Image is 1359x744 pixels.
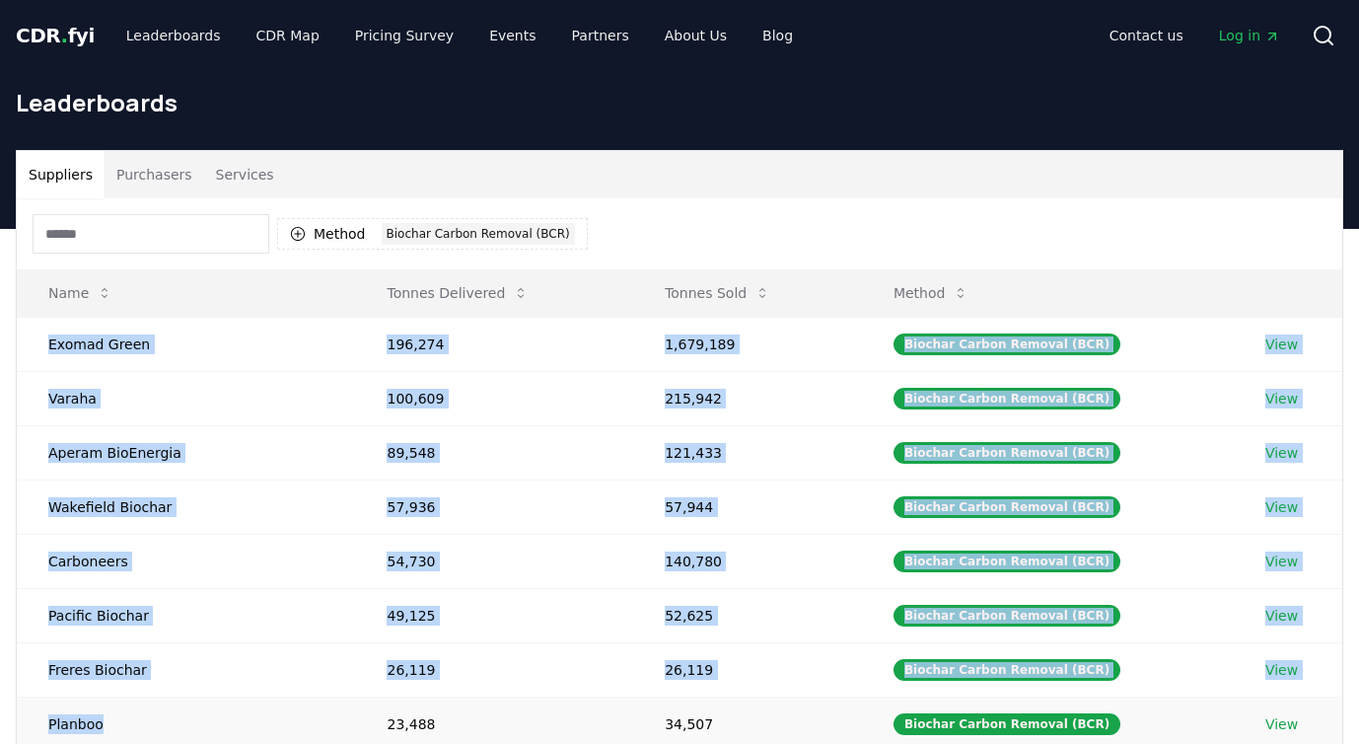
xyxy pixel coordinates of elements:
nav: Main [1094,18,1296,53]
td: Varaha [17,371,355,425]
td: Wakefield Biochar [17,480,355,534]
a: View [1265,335,1298,354]
td: Aperam BioEnergia [17,425,355,480]
div: Biochar Carbon Removal (BCR) [894,442,1120,464]
span: Log in [1219,26,1280,45]
span: CDR fyi [16,24,95,47]
a: View [1265,552,1298,571]
td: 26,119 [633,642,862,697]
a: About Us [649,18,743,53]
a: View [1265,389,1298,409]
td: 52,625 [633,588,862,642]
td: 89,548 [355,425,633,480]
a: Pricing Survey [339,18,469,53]
td: Exomad Green [17,317,355,371]
a: CDR Map [241,18,335,53]
td: 121,433 [633,425,862,480]
button: Name [33,273,128,313]
td: 54,730 [355,534,633,588]
td: 57,936 [355,480,633,534]
button: Tonnes Delivered [371,273,544,313]
button: Tonnes Sold [649,273,786,313]
div: Biochar Carbon Removal (BCR) [894,496,1120,518]
a: Leaderboards [110,18,237,53]
td: Carboneers [17,534,355,588]
button: Services [204,151,286,198]
div: Biochar Carbon Removal (BCR) [894,551,1120,572]
a: View [1265,443,1298,463]
a: Log in [1203,18,1296,53]
nav: Main [110,18,809,53]
a: Blog [747,18,809,53]
td: 140,780 [633,534,862,588]
a: View [1265,497,1298,517]
div: Biochar Carbon Removal (BCR) [894,605,1120,627]
div: Biochar Carbon Removal (BCR) [894,659,1120,681]
td: 100,609 [355,371,633,425]
a: View [1265,660,1298,680]
div: Biochar Carbon Removal (BCR) [894,388,1120,409]
a: CDR.fyi [16,22,95,49]
button: Purchasers [105,151,204,198]
div: Biochar Carbon Removal (BCR) [382,223,575,245]
td: 215,942 [633,371,862,425]
a: Partners [556,18,645,53]
td: 49,125 [355,588,633,642]
a: View [1265,714,1298,734]
td: 26,119 [355,642,633,697]
a: Events [473,18,551,53]
td: Pacific Biochar [17,588,355,642]
a: Contact us [1094,18,1199,53]
td: Freres Biochar [17,642,355,697]
h1: Leaderboards [16,87,1343,118]
div: Biochar Carbon Removal (BCR) [894,713,1120,735]
button: Method [878,273,985,313]
td: 196,274 [355,317,633,371]
button: Suppliers [17,151,105,198]
td: 1,679,189 [633,317,862,371]
button: MethodBiochar Carbon Removal (BCR) [277,218,588,250]
div: Biochar Carbon Removal (BCR) [894,334,1120,355]
td: 57,944 [633,480,862,534]
a: View [1265,606,1298,626]
span: . [61,24,68,47]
